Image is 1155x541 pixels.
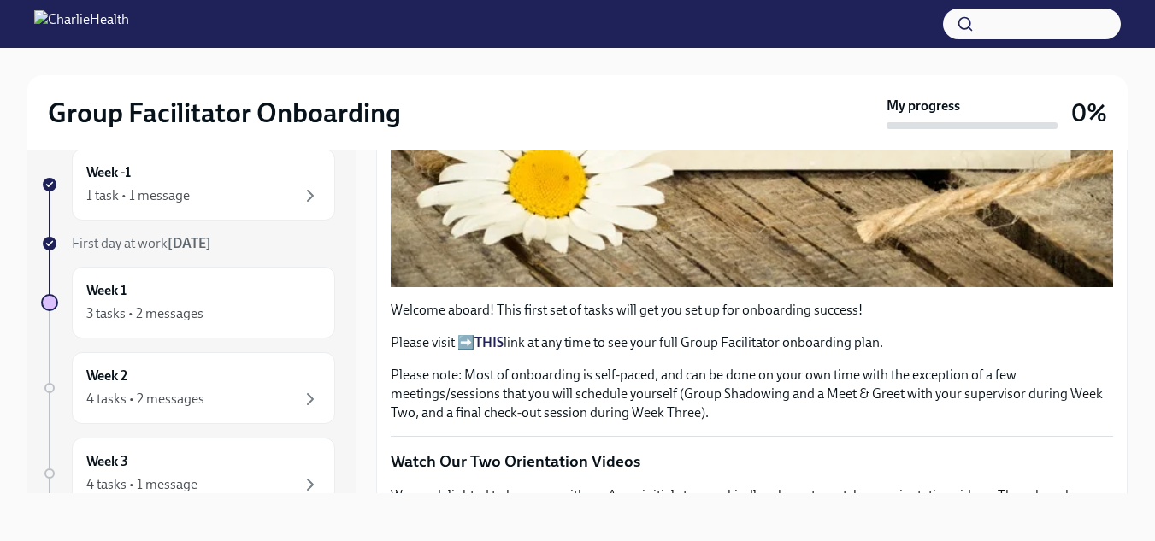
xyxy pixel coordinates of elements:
[86,281,127,300] h6: Week 1
[391,450,1113,473] p: Watch Our Two Orientation Videos
[474,334,504,350] a: THIS
[86,390,204,409] div: 4 tasks • 2 messages
[41,352,335,424] a: Week 24 tasks • 2 messages
[391,366,1113,422] p: Please note: Most of onboarding is self-paced, and can be done on your own time with the exceptio...
[391,333,1113,352] p: Please visit ➡️ link at any time to see your full Group Facilitator onboarding plan.
[168,235,211,251] strong: [DATE]
[41,267,335,338] a: Week 13 tasks • 2 messages
[86,304,203,323] div: 3 tasks • 2 messages
[887,97,960,115] strong: My progress
[41,234,335,253] a: First day at work[DATE]
[41,438,335,509] a: Week 34 tasks • 1 message
[86,452,128,471] h6: Week 3
[391,301,1113,320] p: Welcome aboard! This first set of tasks will get you set up for onboarding success!
[41,149,335,221] a: Week -11 task • 1 message
[86,163,131,182] h6: Week -1
[48,96,401,130] h2: Group Facilitator Onboarding
[1071,97,1107,128] h3: 0%
[86,367,127,385] h6: Week 2
[34,10,129,38] img: CharlieHealth
[86,186,190,205] div: 1 task • 1 message
[72,235,211,251] span: First day at work
[86,475,197,494] div: 4 tasks • 1 message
